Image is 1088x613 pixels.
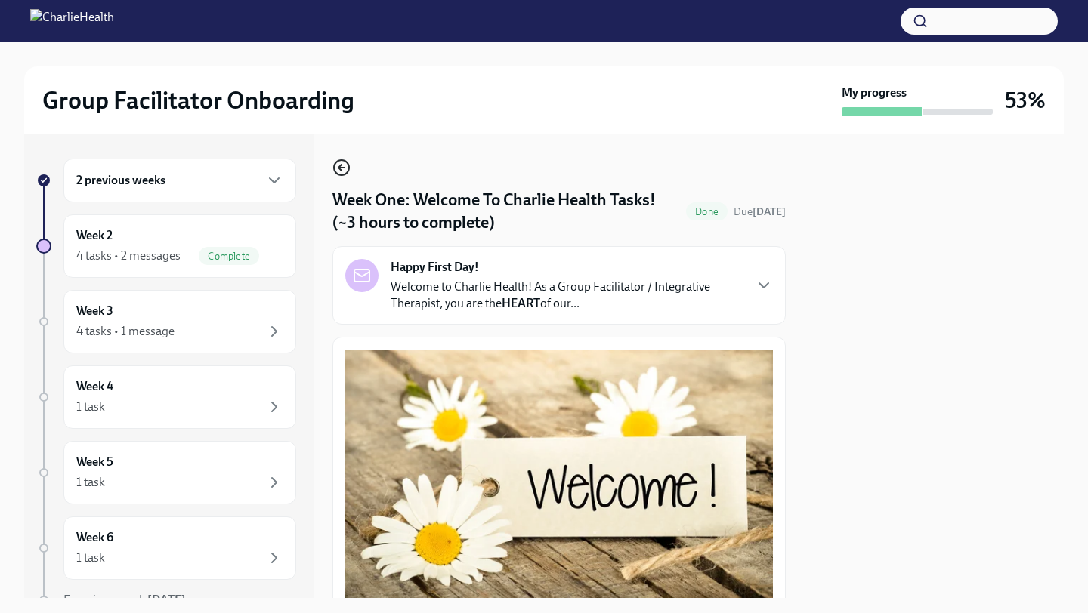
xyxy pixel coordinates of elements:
[753,205,786,218] strong: [DATE]
[76,227,113,244] h6: Week 2
[76,303,113,319] h6: Week 3
[63,159,296,202] div: 2 previous weeks
[734,205,786,219] span: September 9th, 2025 10:00
[76,550,105,566] div: 1 task
[76,474,105,491] div: 1 task
[36,441,296,504] a: Week 51 task
[686,206,728,217] span: Done
[1005,87,1046,114] h3: 53%
[76,399,105,415] div: 1 task
[842,85,907,101] strong: My progress
[391,259,479,276] strong: Happy First Day!
[36,214,296,278] a: Week 24 tasks • 2 messagesComplete
[502,296,540,310] strong: HEART
[76,248,181,264] div: 4 tasks • 2 messages
[36,365,296,429] a: Week 41 task
[76,529,113,546] h6: Week 6
[76,323,175,340] div: 4 tasks • 1 message
[734,205,786,218] span: Due
[63,593,186,607] span: Experience ends
[332,189,680,234] h4: Week One: Welcome To Charlie Health Tasks! (~3 hours to complete)
[42,85,354,116] h2: Group Facilitator Onboarding
[345,350,773,606] button: Zoom image
[76,454,113,470] h6: Week 5
[30,9,114,33] img: CharlieHealth
[36,516,296,580] a: Week 61 task
[199,251,259,262] span: Complete
[391,279,743,312] p: Welcome to Charlie Health! As a Group Facilitator / Integrative Therapist, you are the of our...
[76,378,113,395] h6: Week 4
[76,172,165,189] h6: 2 previous weeks
[147,593,186,607] strong: [DATE]
[36,290,296,353] a: Week 34 tasks • 1 message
